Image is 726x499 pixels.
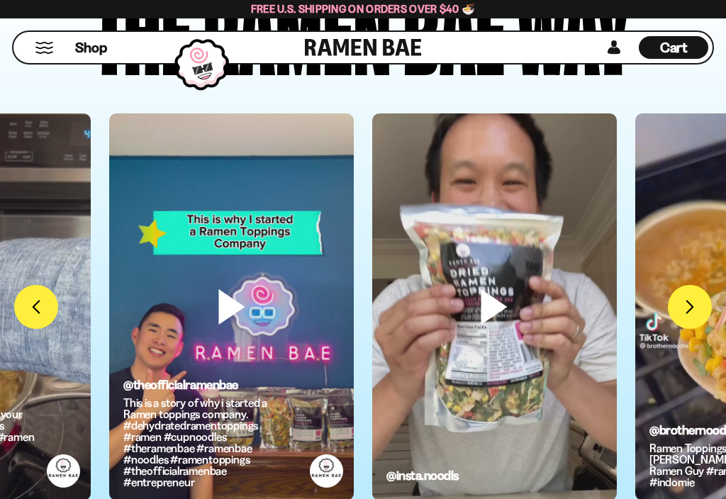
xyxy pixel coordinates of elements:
[386,469,459,482] h6: @insta.noodls
[251,2,476,16] span: Free U.S. Shipping on Orders over $40 🍜
[14,285,58,329] button: Previous
[75,38,107,57] span: Shop
[35,42,54,54] button: Mobile Menu Trigger
[75,36,107,59] a: Shop
[123,379,298,391] h6: @theofficialramenbae
[660,39,688,56] span: Cart
[639,32,708,63] a: Cart
[123,397,298,488] p: This is a story of why i started a Ramen toppings company. #dehydratedramentoppings #ramen #cupno...
[668,285,712,329] button: Next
